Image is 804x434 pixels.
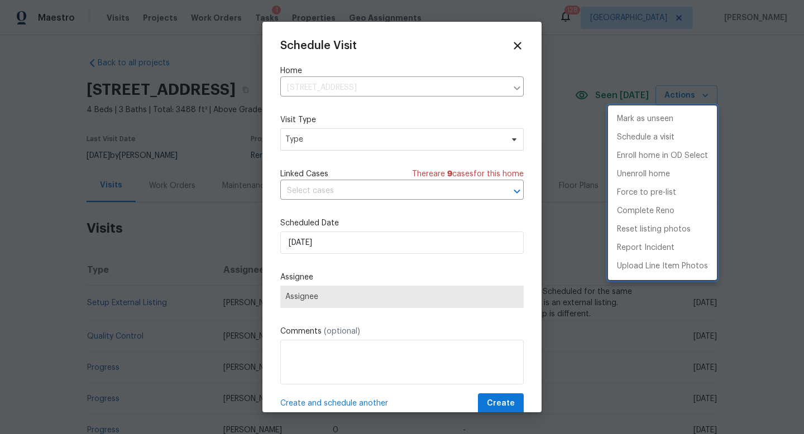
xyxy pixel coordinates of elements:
p: Enroll home in OD Select [617,150,708,162]
p: Report Incident [617,242,674,254]
p: Reset listing photos [617,224,691,235]
p: Schedule a visit [617,132,674,143]
p: Complete Reno [617,205,674,217]
p: Force to pre-list [617,187,676,199]
p: Mark as unseen [617,113,673,125]
p: Upload Line Item Photos [617,261,708,272]
p: Unenroll home [617,168,670,180]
